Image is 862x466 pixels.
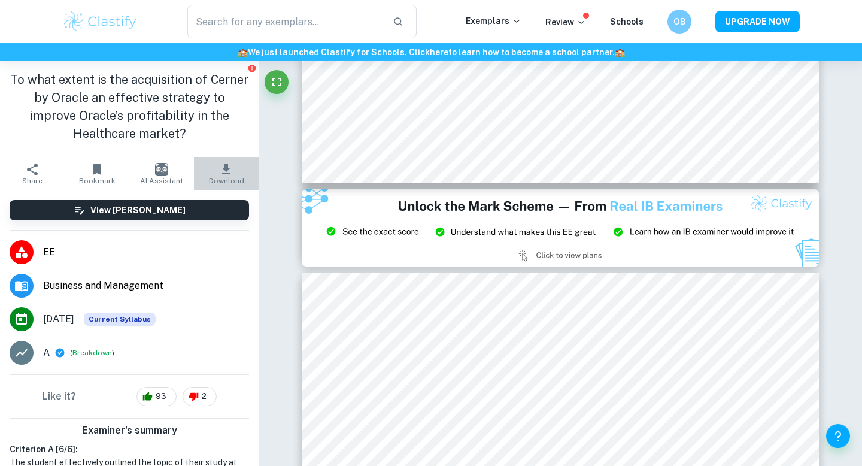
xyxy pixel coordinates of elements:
img: Ad [302,189,819,267]
span: Current Syllabus [84,313,156,326]
h6: Examiner's summary [5,423,254,438]
button: AI Assistant [129,157,194,190]
span: Bookmark [79,177,116,185]
span: Download [209,177,244,185]
img: AI Assistant [155,163,168,176]
span: 93 [149,391,173,403]
button: UPGRADE NOW [715,11,800,32]
h6: Like it? [43,389,76,404]
button: OB [667,10,691,34]
span: 🏫 [615,47,625,57]
div: This exemplar is based on the current syllabus. Feel free to refer to it for inspiration/ideas wh... [84,313,156,326]
h6: We just launched Clastify for Schools. Click to learn how to become a school partner. [2,46,860,59]
h6: View [PERSON_NAME] [90,204,186,217]
span: EE [43,245,249,259]
span: Share [22,177,43,185]
h6: Criterion A [ 6 / 6 ]: [10,443,249,456]
button: Bookmark [65,157,129,190]
button: Report issue [247,63,256,72]
p: Review [545,16,586,29]
span: ( ) [70,347,114,359]
button: Help and Feedback [826,424,850,448]
span: [DATE] [43,312,74,326]
button: View [PERSON_NAME] [10,200,249,220]
h1: To what extent is the acquisition of Cerner by Oracle an effective strategy to improve Oracle’s p... [10,71,249,143]
img: Clastify logo [62,10,138,34]
div: 2 [183,387,217,406]
a: here [430,47,448,57]
button: Download [194,157,259,190]
p: A [43,346,50,360]
span: Business and Management [43,279,249,293]
div: 93 [136,387,177,406]
button: Fullscreen [265,70,289,94]
p: Exemplars [466,14,521,28]
span: 🏫 [238,47,248,57]
button: Breakdown [72,347,112,358]
h6: OB [673,15,687,28]
a: Schools [610,17,644,26]
span: 2 [195,391,213,403]
span: AI Assistant [140,177,183,185]
input: Search for any exemplars... [187,5,383,38]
